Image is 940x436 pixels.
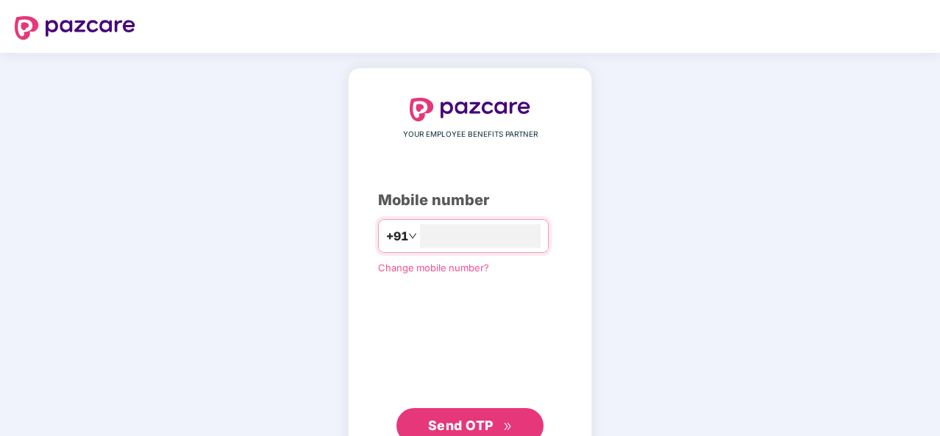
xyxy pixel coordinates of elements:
span: +91 [386,227,408,246]
span: Send OTP [428,418,494,433]
a: Change mobile number? [378,262,489,274]
div: Mobile number [378,189,562,212]
img: logo [410,98,530,121]
span: double-right [503,422,513,432]
span: YOUR EMPLOYEE BENEFITS PARTNER [403,129,538,140]
span: down [408,232,417,240]
img: logo [15,16,135,40]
